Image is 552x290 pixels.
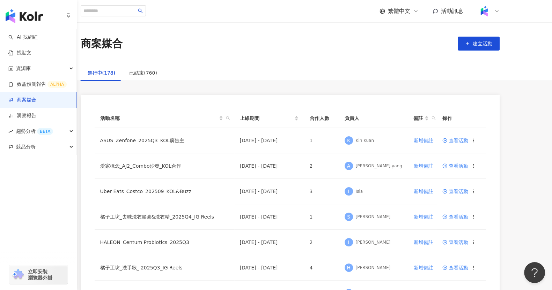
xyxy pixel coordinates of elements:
[458,37,500,51] button: 建立活動
[8,49,31,56] a: 找貼文
[414,189,433,194] span: 新增備註
[414,239,433,245] span: 新增備註
[138,8,143,13] span: search
[347,137,350,144] span: K
[442,138,468,143] a: 查看活動
[356,214,391,220] div: [PERSON_NAME]
[413,235,434,249] button: 新增備註
[234,255,304,281] td: [DATE] - [DATE]
[442,189,468,194] a: 查看活動
[95,230,234,255] td: HALEON_Centum Probiotics_2025Q3
[408,109,440,128] th: 備註
[129,69,157,77] div: 已結束(760)
[413,210,434,224] button: 新增備註
[473,41,492,46] span: 建立活動
[304,153,339,179] td: 2
[234,109,304,128] th: 上線期間
[304,128,339,153] td: 1
[348,188,349,195] span: I
[442,214,468,219] a: 查看活動
[478,5,491,18] img: Kolr%20app%20icon%20%281%29.png
[8,97,36,104] a: 商案媒合
[414,138,433,143] span: 新增備註
[414,265,433,270] span: 新增備註
[437,109,486,128] th: 操作
[234,230,304,255] td: [DATE] - [DATE]
[441,8,463,14] span: 活動訊息
[524,262,545,283] iframe: Help Scout Beacon - Open
[95,255,234,281] td: 橘子工坊_洗手歌_ 2025Q3_IG Reels
[234,153,304,179] td: [DATE] - [DATE]
[9,265,68,284] a: chrome extension立即安裝 瀏覽器外掛
[414,163,433,169] span: 新增備註
[348,238,349,246] span: I
[414,214,433,220] span: 新增備註
[388,7,410,15] span: 繁體中文
[413,133,434,147] button: 新增備註
[339,109,408,128] th: 負責人
[347,162,351,170] span: A
[95,109,234,128] th: 活動名稱
[6,9,43,23] img: logo
[304,204,339,230] td: 1
[16,139,36,155] span: 競品分析
[442,265,468,270] a: 查看活動
[95,179,234,204] td: Uber Eats_Costco_202509_KOL&Buzz
[356,239,391,245] div: [PERSON_NAME]
[356,163,402,169] div: [PERSON_NAME].yang
[347,213,350,221] span: S
[226,116,230,120] span: search
[442,163,468,168] a: 查看活動
[304,109,339,128] th: 合作人數
[16,61,31,76] span: 資源庫
[234,128,304,153] td: [DATE] - [DATE]
[356,189,363,194] div: Isla
[413,159,434,173] button: 新增備註
[413,261,434,275] button: 新增備註
[100,114,218,122] span: 活動名稱
[234,204,304,230] td: [DATE] - [DATE]
[81,36,123,51] div: 商案媒合
[37,128,53,135] div: BETA
[28,268,52,281] span: 立即安裝 瀏覽器外掛
[8,129,13,134] span: rise
[16,123,53,139] span: 趨勢分析
[356,138,374,144] div: Kin Kuan
[11,269,25,280] img: chrome extension
[442,240,468,245] a: 查看活動
[347,264,351,272] span: H
[304,179,339,204] td: 3
[95,153,234,179] td: 愛家概念_AJ2_Combo沙發_KOL合作
[240,114,293,122] span: 上線期間
[8,81,67,88] a: 效益預測報告ALPHA
[88,69,116,77] div: 進行中(178)
[225,113,231,123] span: search
[304,230,339,255] td: 2
[95,204,234,230] td: 橘子工坊_去味洗衣膠囊&洗衣精_2025Q4_IG Reels
[8,112,36,119] a: 洞察報告
[304,255,339,281] td: 4
[430,113,437,123] span: search
[95,128,234,153] td: ASUS_Zenfone_2025Q3_KOL廣告主
[413,114,423,122] span: 備註
[432,116,436,120] span: search
[8,34,38,41] a: searchAI 找網紅
[234,179,304,204] td: [DATE] - [DATE]
[356,265,391,271] div: [PERSON_NAME]
[413,184,434,198] button: 新增備註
